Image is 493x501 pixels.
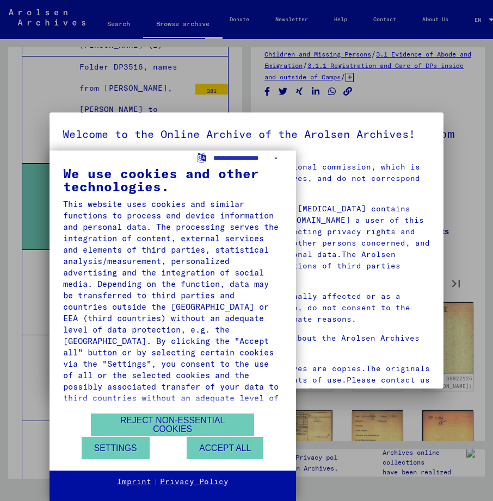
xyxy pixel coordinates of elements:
div: We use cookies and other technologies. [63,167,282,193]
a: Imprint [117,477,151,487]
button: Accept all [187,437,263,459]
a: Privacy Policy [160,477,229,487]
button: Reject non-essential cookies [91,414,254,436]
button: Settings [82,437,150,459]
div: This website uses cookies and similar functions to process end device information and personal da... [63,198,282,415]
